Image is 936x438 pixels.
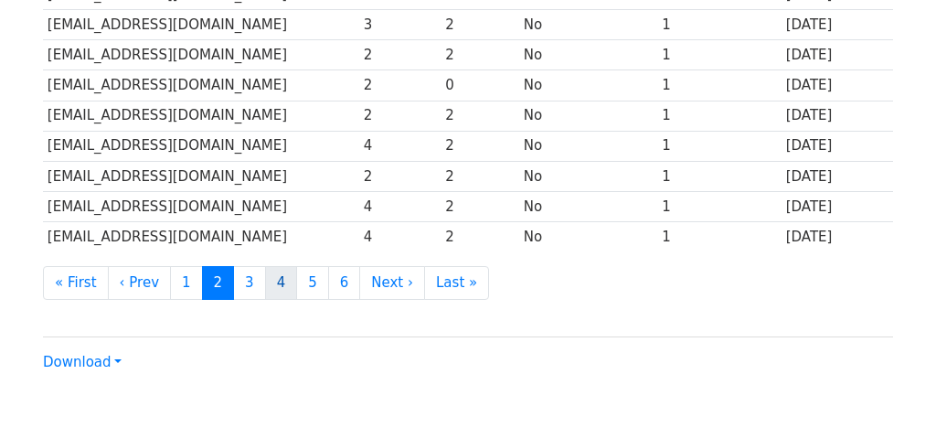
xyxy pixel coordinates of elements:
td: No [519,131,657,161]
td: [EMAIL_ADDRESS][DOMAIN_NAME] [43,101,359,131]
td: No [519,70,657,101]
td: No [519,40,657,70]
td: [EMAIL_ADDRESS][DOMAIN_NAME] [43,10,359,40]
td: 4 [359,191,441,221]
td: 2 [441,131,519,161]
td: No [519,191,657,221]
td: 1 [657,161,782,191]
td: 1 [657,40,782,70]
td: [DATE] [782,40,893,70]
a: 2 [202,266,235,300]
td: [DATE] [782,101,893,131]
td: [DATE] [782,131,893,161]
td: No [519,101,657,131]
td: 2 [441,40,519,70]
a: « First [43,266,109,300]
td: 1 [657,131,782,161]
td: [EMAIL_ADDRESS][DOMAIN_NAME] [43,70,359,101]
td: 2 [441,191,519,221]
a: 3 [233,266,266,300]
td: 2 [441,161,519,191]
td: [DATE] [782,161,893,191]
td: 2 [441,101,519,131]
td: 4 [359,221,441,251]
a: 4 [265,266,298,300]
td: 2 [441,221,519,251]
td: 2 [359,101,441,131]
a: 1 [170,266,203,300]
td: 4 [359,131,441,161]
td: No [519,10,657,40]
td: [EMAIL_ADDRESS][DOMAIN_NAME] [43,161,359,191]
a: 5 [296,266,329,300]
td: 2 [359,40,441,70]
td: 2 [359,161,441,191]
td: No [519,221,657,251]
a: Download [43,354,122,370]
td: No [519,161,657,191]
a: Next › [359,266,425,300]
td: 1 [657,101,782,131]
td: [DATE] [782,191,893,221]
td: 0 [441,70,519,101]
td: [DATE] [782,10,893,40]
td: [EMAIL_ADDRESS][DOMAIN_NAME] [43,40,359,70]
iframe: Chat Widget [845,350,936,438]
td: 2 [441,10,519,40]
td: [EMAIL_ADDRESS][DOMAIN_NAME] [43,221,359,251]
td: 2 [359,70,441,101]
td: 1 [657,70,782,101]
td: [DATE] [782,70,893,101]
td: [EMAIL_ADDRESS][DOMAIN_NAME] [43,191,359,221]
td: 1 [657,191,782,221]
a: ‹ Prev [108,266,172,300]
td: [EMAIL_ADDRESS][DOMAIN_NAME] [43,131,359,161]
td: 1 [657,10,782,40]
td: 3 [359,10,441,40]
a: 6 [328,266,361,300]
td: [DATE] [782,221,893,251]
a: Last » [424,266,489,300]
td: 1 [657,221,782,251]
